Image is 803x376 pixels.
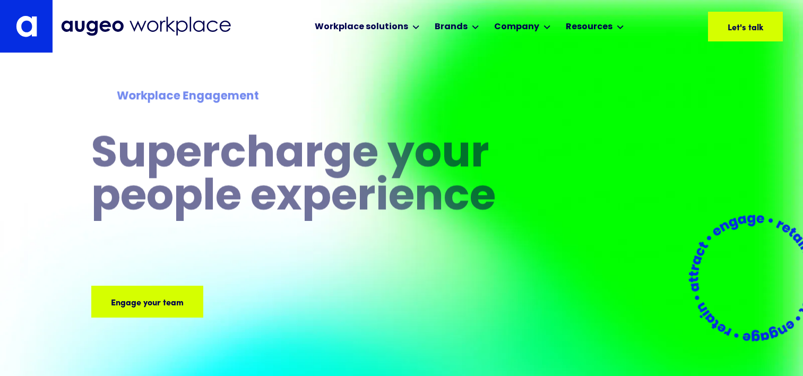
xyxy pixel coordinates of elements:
[435,21,468,33] div: Brands
[708,12,783,41] a: Let's talk
[91,134,550,220] h1: Supercharge your people experience
[494,21,539,33] div: Company
[315,21,408,33] div: Workplace solutions
[61,16,231,36] img: Augeo Workplace business unit full logo in mignight blue.
[16,15,37,37] img: Augeo's "a" monogram decorative logo in white.
[566,21,612,33] div: Resources
[117,88,524,105] div: Workplace Engagement
[91,286,203,318] a: Engage your team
